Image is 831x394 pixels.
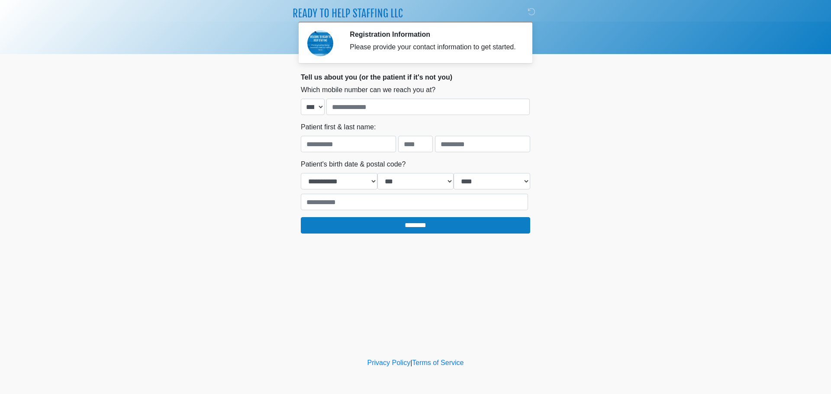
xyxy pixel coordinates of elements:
label: Patient's birth date & postal code? [301,159,406,170]
label: Patient first & last name: [301,122,376,132]
h2: Registration Information [350,30,517,38]
img: Agent Avatar [307,30,333,56]
img: Ready To Help Staffing Logo [292,6,403,18]
a: Privacy Policy [367,359,411,366]
label: Which mobile number can we reach you at? [301,85,435,95]
h2: Tell us about you (or the patient if it's not you) [301,73,530,81]
div: Please provide your contact information to get started. [350,42,517,52]
a: Terms of Service [412,359,464,366]
a: | [410,359,412,366]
